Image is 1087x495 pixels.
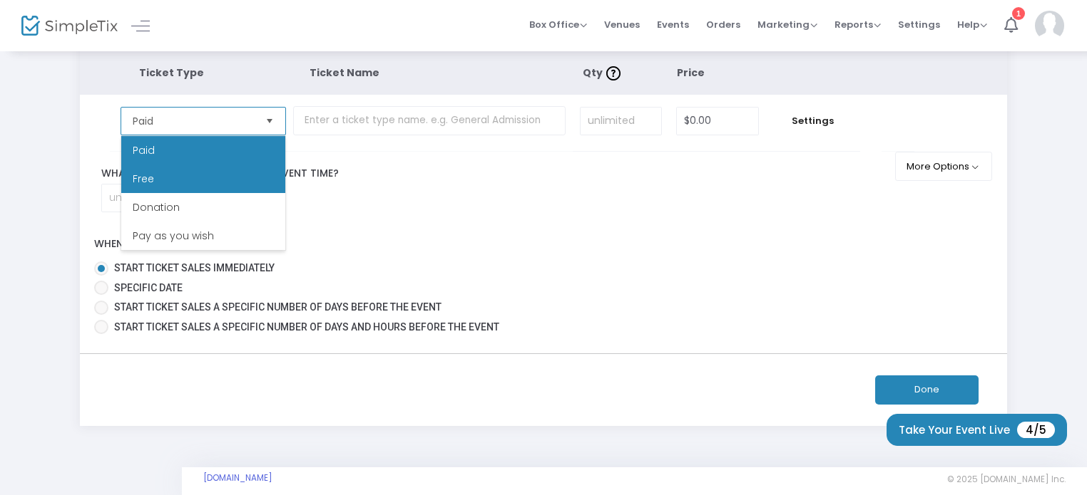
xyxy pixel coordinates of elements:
[293,106,566,135] input: Enter a ticket type name. e.g. General Admission
[898,6,940,43] span: Settings
[529,18,587,31] span: Box Office
[604,6,640,43] span: Venues
[133,143,155,157] span: Paid
[114,301,442,313] span: Start ticket sales a specific number of days before the event
[114,262,275,273] span: Start ticket sales immediately
[114,282,183,293] span: Specific Date
[757,18,817,31] span: Marketing
[1017,422,1055,438] span: 4/5
[773,114,853,128] span: Settings
[887,414,1067,446] button: Take Your Event Live4/5
[310,66,379,80] span: Ticket Name
[94,236,270,251] label: When should ticket sales start
[677,108,758,135] input: Price
[875,375,979,405] button: Done
[606,66,621,80] img: question-mark
[947,474,1066,485] span: © 2025 [DOMAIN_NAME] Inc.
[133,172,154,186] span: Free
[895,152,993,181] button: More Options
[139,66,204,80] span: Ticket Type
[114,321,499,333] span: Start ticket sales a specific number of days and hours before the event
[957,18,987,31] span: Help
[677,66,705,80] span: Price
[657,6,689,43] span: Events
[1012,7,1025,20] div: 1
[133,200,180,214] span: Donation
[581,108,661,135] input: unlimited
[133,114,254,128] span: Paid
[260,108,280,135] button: Select
[706,6,740,43] span: Orders
[835,18,881,31] span: Reports
[203,472,272,484] a: [DOMAIN_NAME]
[91,166,903,181] label: What is the total capacity per event time?
[583,66,624,80] span: Qty
[133,229,214,243] span: Pay as you wish
[102,184,282,212] input: unlimited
